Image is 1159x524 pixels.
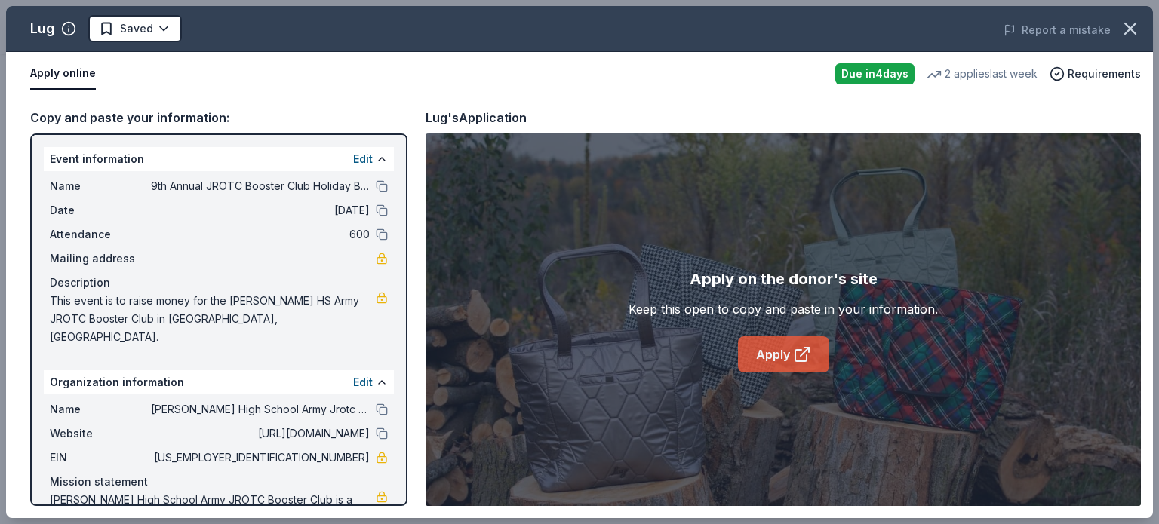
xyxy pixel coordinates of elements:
[50,400,151,418] span: Name
[835,63,915,84] div: Due in 4 days
[50,250,151,268] span: Mailing address
[50,449,151,467] span: EIN
[44,147,394,171] div: Event information
[50,292,376,346] span: This event is to raise money for the [PERSON_NAME] HS Army JROTC Booster Club in [GEOGRAPHIC_DATA...
[353,150,373,168] button: Edit
[1004,21,1111,39] button: Report a mistake
[120,20,153,38] span: Saved
[50,473,388,491] div: Mission statement
[30,17,55,41] div: Lug
[151,177,370,195] span: 9th Annual JROTC Booster Club Holiday Bazaar
[353,373,373,391] button: Edit
[426,108,527,127] div: Lug's Application
[151,449,370,467] span: [US_EMPLOYER_IDENTIFICATION_NUMBER]
[88,15,182,42] button: Saved
[50,274,388,292] div: Description
[151,201,370,219] span: [DATE]
[44,370,394,394] div: Organization information
[690,267,878,291] div: Apply on the donor's site
[50,424,151,443] span: Website
[151,400,370,418] span: [PERSON_NAME] High School Army Jrotc Booster Club
[1050,65,1141,83] button: Requirements
[30,58,96,90] button: Apply online
[151,424,370,443] span: [URL][DOMAIN_NAME]
[629,300,938,318] div: Keep this open to copy and paste in your information.
[30,108,407,127] div: Copy and paste your information:
[1068,65,1141,83] span: Requirements
[151,225,370,244] span: 600
[927,65,1038,83] div: 2 applies last week
[50,201,151,219] span: Date
[50,177,151,195] span: Name
[738,336,829,372] a: Apply
[50,225,151,244] span: Attendance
